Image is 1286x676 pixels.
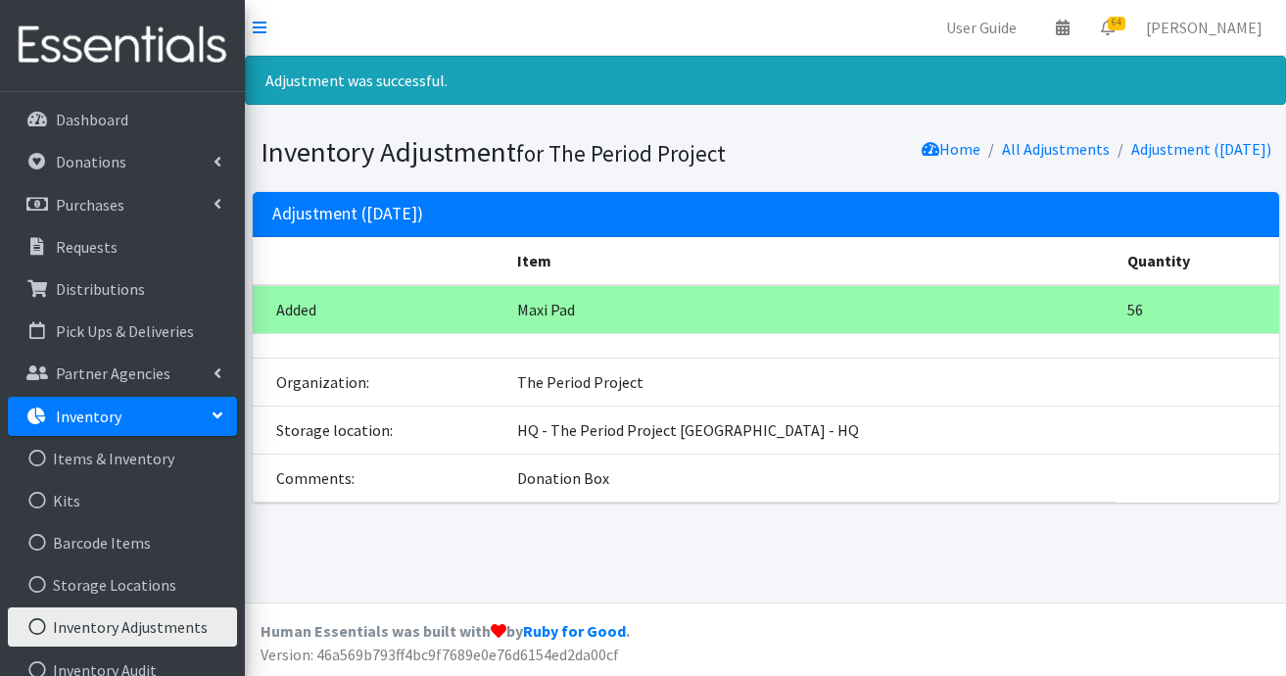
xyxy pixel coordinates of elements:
[1002,139,1110,159] a: All Adjustments
[8,269,237,309] a: Distributions
[56,152,126,171] p: Donations
[8,227,237,266] a: Requests
[8,607,237,647] a: Inventory Adjustments
[8,481,237,520] a: Kits
[8,523,237,562] a: Barcode Items
[8,439,237,478] a: Items & Inventory
[56,110,128,129] p: Dashboard
[56,363,170,383] p: Partner Agencies
[56,195,124,215] p: Purchases
[56,321,194,341] p: Pick Ups & Deliveries
[253,285,506,334] td: Added
[8,142,237,181] a: Donations
[56,407,121,426] p: Inventory
[8,354,237,393] a: Partner Agencies
[8,185,237,224] a: Purchases
[56,279,145,299] p: Distributions
[1116,285,1279,334] td: 56
[253,454,506,502] td: Comments:
[505,285,1115,334] td: Maxi Pad
[8,312,237,351] a: Pick Ups & Deliveries
[1130,8,1278,47] a: [PERSON_NAME]
[261,135,759,169] h1: Inventory Adjustment
[505,406,1115,454] td: HQ - The Period Project [GEOGRAPHIC_DATA] - HQ
[253,406,506,454] td: Storage location:
[505,358,1115,406] td: The Period Project
[523,621,626,641] a: Ruby for Good
[261,621,630,641] strong: Human Essentials was built with by .
[8,100,237,139] a: Dashboard
[930,8,1032,47] a: User Guide
[245,56,1286,105] div: Adjustment was successful.
[1108,17,1125,30] span: 64
[922,139,980,159] a: Home
[272,204,423,224] h2: Adjustment ([DATE])
[1116,237,1279,285] th: Quantity
[8,565,237,604] a: Storage Locations
[8,397,237,436] a: Inventory
[253,358,506,406] td: Organization:
[516,139,726,168] small: for The Period Project
[8,13,237,78] img: HumanEssentials
[1085,8,1130,47] a: 64
[1131,139,1271,159] a: Adjustment ([DATE])
[56,237,118,257] p: Requests
[505,237,1115,285] th: Item
[261,645,619,664] span: Version: 46a569b793ff4bc9f7689e0e76d6154ed2da00cf
[505,454,1115,502] td: Donation Box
